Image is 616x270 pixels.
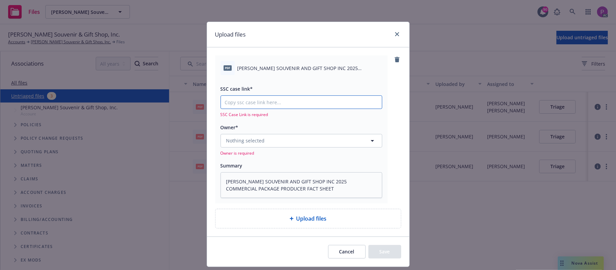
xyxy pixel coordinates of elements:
[221,150,382,156] span: Owner is required
[221,96,382,109] input: Copy ssc case link here...
[221,162,243,169] span: Summary
[221,112,382,117] span: SSC Case Link is required
[221,134,382,148] button: Nothing selected
[221,172,382,198] textarea: [PERSON_NAME] SOUVENIR AND GIFT SHOP INC 2025 COMMERCIAL PACKAGE PRODUCER FACT SHEET
[215,209,401,228] div: Upload files
[328,245,366,258] button: Cancel
[393,55,401,64] a: remove
[393,30,401,38] a: close
[296,215,327,223] span: Upload files
[221,124,238,131] span: Owner*
[221,86,253,92] span: SSC case link*
[237,65,382,72] span: [PERSON_NAME] SOUVENIR AND GIFT SHOP INC 2025 COMMERCIAL PACKAGE PRODUCER FACT SHEET.pdf
[224,65,232,70] span: pdf
[215,30,246,39] h1: Upload files
[226,137,265,144] span: Nothing selected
